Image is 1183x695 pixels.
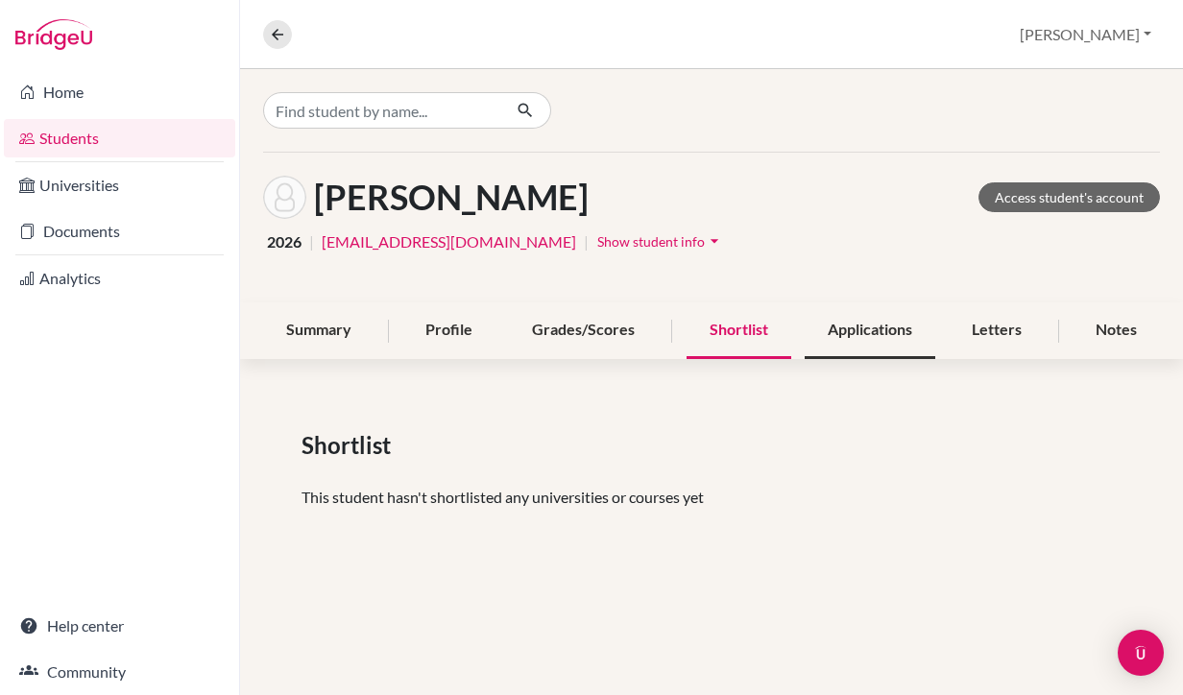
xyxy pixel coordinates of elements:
div: Letters [949,302,1045,359]
a: Community [4,653,235,691]
span: | [309,230,314,253]
div: Summary [263,302,374,359]
i: arrow_drop_down [705,231,724,251]
a: Documents [4,212,235,251]
div: Profile [402,302,495,359]
span: Show student info [597,233,705,250]
div: Grades/Scores [509,302,658,359]
div: Shortlist [687,302,791,359]
a: Universities [4,166,235,204]
p: This student hasn't shortlisted any universities or courses yet [302,486,1122,509]
button: [PERSON_NAME] [1011,16,1160,53]
a: Help center [4,607,235,645]
a: Students [4,119,235,157]
h1: [PERSON_NAME] [314,177,589,218]
span: | [584,230,589,253]
span: 2026 [267,230,302,253]
a: Access student's account [978,182,1160,212]
a: [EMAIL_ADDRESS][DOMAIN_NAME] [322,230,576,253]
a: Home [4,73,235,111]
img: Bridge-U [15,19,92,50]
div: Applications [805,302,935,359]
div: Open Intercom Messenger [1118,630,1164,676]
span: Shortlist [302,428,398,463]
div: Notes [1073,302,1160,359]
img: Yura Watanabe's avatar [263,176,306,219]
button: Show student infoarrow_drop_down [596,227,725,256]
input: Find student by name... [263,92,501,129]
a: Analytics [4,259,235,298]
